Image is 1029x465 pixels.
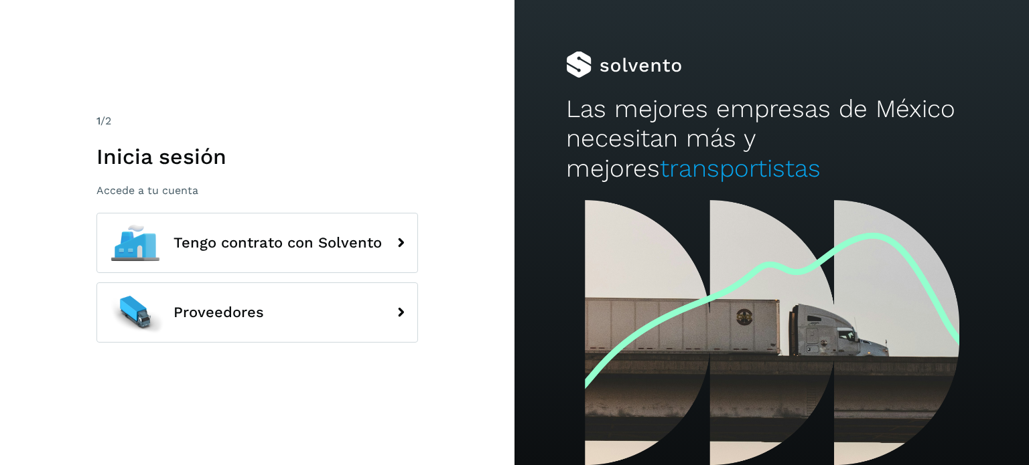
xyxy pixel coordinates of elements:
[174,304,264,320] span: Proveedores
[566,94,977,183] h2: Las mejores empresas de México necesitan más y mejores
[660,154,821,183] span: transportistas
[96,213,418,273] button: Tengo contrato con Solvento
[96,113,418,129] div: /2
[96,114,100,127] span: 1
[174,235,382,251] span: Tengo contrato con Solvento
[96,144,418,169] h1: Inicia sesión
[96,282,418,343] button: Proveedores
[96,184,418,197] p: Accede a tu cuenta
